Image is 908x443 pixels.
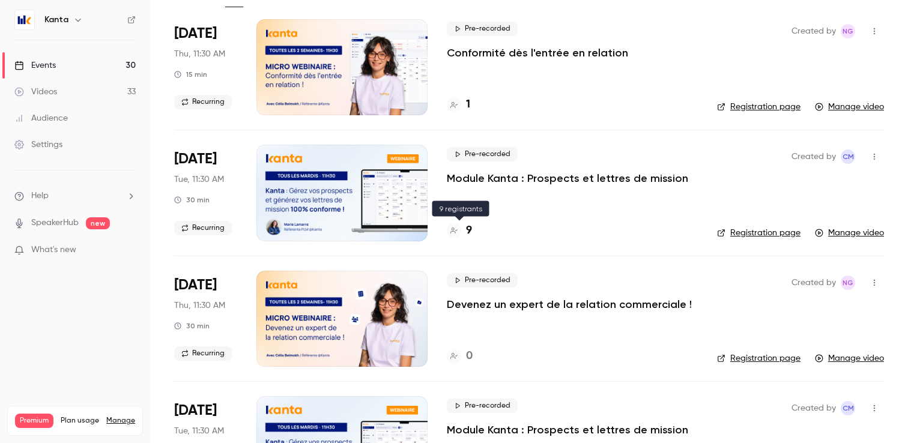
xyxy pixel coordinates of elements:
span: Charlotte MARTEL [841,149,855,164]
span: Created by [791,149,836,164]
span: NG [843,24,853,38]
span: Pre-recorded [447,273,518,288]
span: Recurring [174,221,232,235]
div: Audience [14,112,68,124]
span: Created by [791,24,836,38]
span: [DATE] [174,401,217,420]
span: new [86,217,110,229]
span: Nicolas Guitard [841,24,855,38]
span: Help [31,190,49,202]
a: Manage [106,416,135,426]
iframe: Noticeable Trigger [121,245,136,256]
h4: 1 [466,97,470,113]
span: [DATE] [174,24,217,43]
a: 1 [447,97,470,113]
span: Recurring [174,95,232,109]
span: Created by [791,276,836,290]
div: Events [14,59,56,71]
span: Premium [15,414,53,428]
div: Sep 18 Thu, 11:30 AM (Europe/Paris) [174,19,237,115]
span: Created by [791,401,836,415]
span: CM [843,401,854,415]
a: 0 [447,348,473,364]
h6: Kanta [44,14,68,26]
div: Settings [14,139,62,151]
a: SpeakerHub [31,217,79,229]
span: Recurring [174,346,232,361]
h4: 0 [466,348,473,364]
span: [DATE] [174,149,217,169]
a: Module Kanta : Prospects et lettres de mission [447,171,688,185]
span: Pre-recorded [447,147,518,161]
a: Manage video [815,227,884,239]
span: Thu, 11:30 AM [174,300,225,312]
span: Tue, 11:30 AM [174,173,224,185]
a: Manage video [815,352,884,364]
div: 15 min [174,70,207,79]
span: Pre-recorded [447,22,518,36]
div: 30 min [174,321,210,331]
a: Registration page [717,227,801,239]
span: Nicolas Guitard [841,276,855,290]
a: Registration page [717,101,801,113]
div: Videos [14,86,57,98]
h4: 9 [466,223,472,239]
span: NG [843,276,853,290]
li: help-dropdown-opener [14,190,136,202]
a: Manage video [815,101,884,113]
span: Tue, 11:30 AM [174,425,224,437]
span: Charlotte MARTEL [841,401,855,415]
img: Kanta [15,10,34,29]
div: 30 min [174,195,210,205]
span: Pre-recorded [447,399,518,413]
div: Sep 11 Thu, 11:30 AM (Europe/Paris) [174,271,237,367]
div: Sep 16 Tue, 11:30 AM (Europe/Paris) [174,145,237,241]
a: Registration page [717,352,801,364]
span: Plan usage [61,416,99,426]
a: Conformité dès l'entrée en relation [447,46,628,60]
span: Thu, 11:30 AM [174,48,225,60]
span: What's new [31,244,76,256]
a: 9 [447,223,472,239]
span: CM [843,149,854,164]
a: Devenez un expert de la relation commerciale ! [447,297,692,312]
span: [DATE] [174,276,217,295]
a: Module Kanta : Prospects et lettres de mission [447,423,688,437]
